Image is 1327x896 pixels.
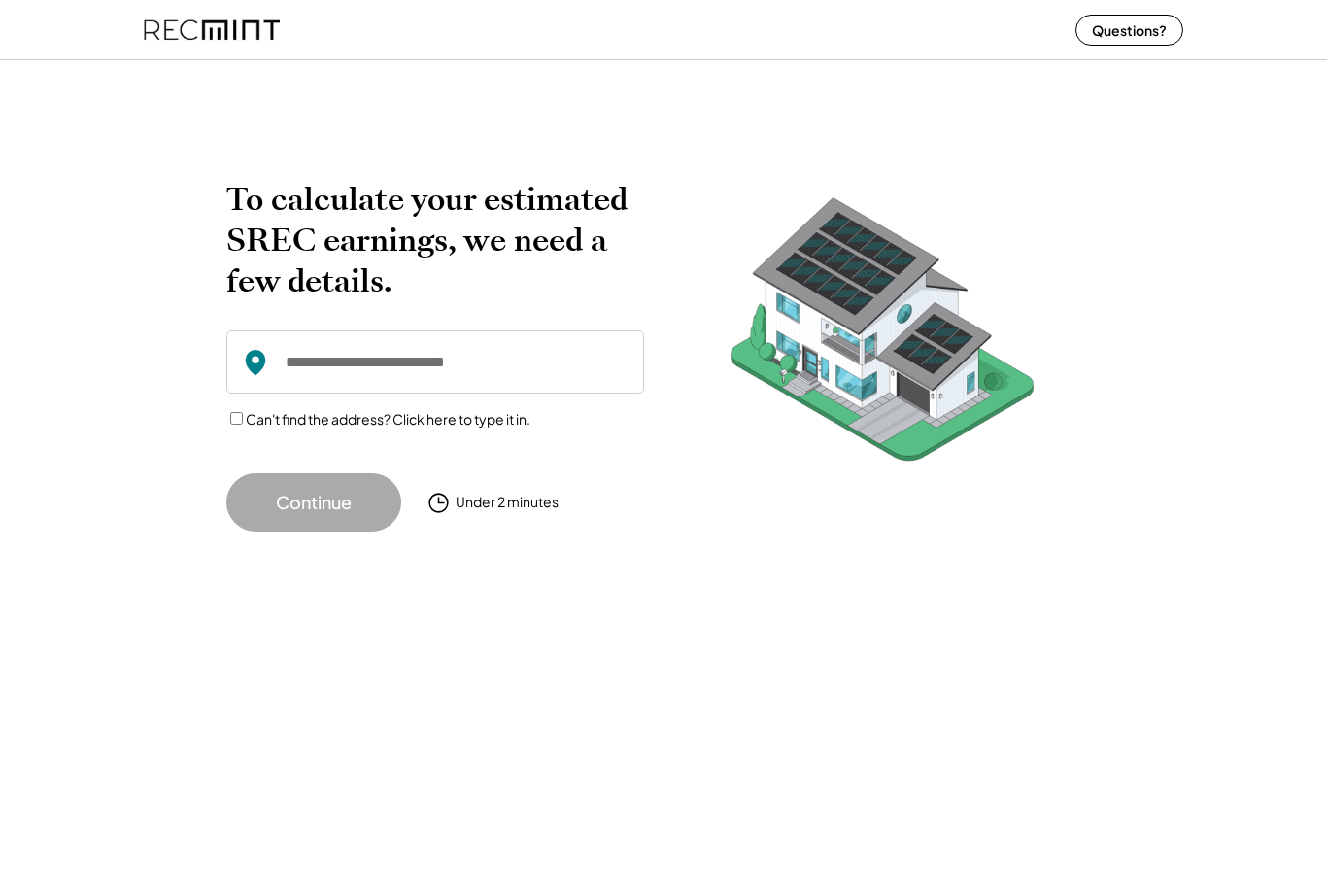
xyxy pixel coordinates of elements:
h2: To calculate your estimated SREC earnings, we need a few details. [226,179,644,301]
label: Can't find the address? Click here to type it in. [246,410,530,428]
img: recmint-logotype%403x%20%281%29.jpeg [144,4,280,55]
button: Questions? [1075,15,1183,46]
button: Continue [226,473,401,532]
div: Under 2 minutes [456,493,559,512]
img: RecMintArtboard%207.png [693,179,1072,491]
